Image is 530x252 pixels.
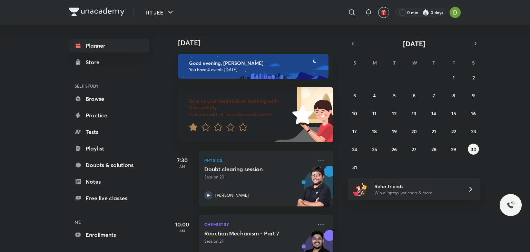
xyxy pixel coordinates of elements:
[433,92,435,99] abbr: August 7, 2025
[357,39,471,48] button: [DATE]
[204,230,290,237] h5: Reaction Mechanism - Part 7
[69,191,149,205] a: Free live classes
[373,59,377,66] abbr: Monday
[451,146,456,153] abbr: August 29, 2025
[409,144,420,155] button: August 27, 2025
[69,125,149,139] a: Tests
[69,228,149,242] a: Enrollments
[69,175,149,188] a: Notes
[412,146,416,153] abbr: August 27, 2025
[352,146,357,153] abbr: August 24, 2025
[471,146,477,153] abbr: August 30, 2025
[369,90,380,101] button: August 4, 2025
[413,92,415,99] abbr: August 6, 2025
[86,58,104,66] div: Store
[69,39,149,52] a: Planner
[428,90,439,101] button: August 7, 2025
[449,7,461,18] img: Divyani Bhatkar
[472,92,475,99] abbr: August 9, 2025
[428,144,439,155] button: August 28, 2025
[393,92,396,99] abbr: August 5, 2025
[403,39,425,48] span: [DATE]
[392,110,396,117] abbr: August 12, 2025
[507,201,515,209] img: ttu
[428,126,439,137] button: August 21, 2025
[69,142,149,155] a: Playlist
[468,108,479,119] button: August 16, 2025
[369,126,380,137] button: August 18, 2025
[468,144,479,155] button: August 30, 2025
[369,108,380,119] button: August 11, 2025
[178,39,340,47] h4: [DATE]
[189,112,290,117] p: Your word will help make Unacademy better
[204,166,290,173] h5: Doubt clearing session
[448,90,459,101] button: August 8, 2025
[204,220,313,229] p: Chemistry
[352,110,357,117] abbr: August 10, 2025
[471,128,476,135] abbr: August 23, 2025
[431,146,436,153] abbr: August 28, 2025
[422,9,429,16] img: streak
[189,60,322,66] h6: Good evening, [PERSON_NAME]
[409,108,420,119] button: August 13, 2025
[69,158,149,172] a: Doubts & solutions
[471,110,476,117] abbr: August 16, 2025
[349,162,360,173] button: August 31, 2025
[448,108,459,119] button: August 15, 2025
[353,92,356,99] abbr: August 3, 2025
[412,59,417,66] abbr: Wednesday
[451,128,456,135] abbr: August 22, 2025
[392,128,397,135] abbr: August 19, 2025
[409,126,420,137] button: August 20, 2025
[372,110,376,117] abbr: August 11, 2025
[353,182,367,196] img: referral
[452,59,455,66] abbr: Friday
[352,128,357,135] abbr: August 17, 2025
[453,74,455,81] abbr: August 1, 2025
[168,229,196,233] p: AM
[369,144,380,155] button: August 25, 2025
[468,126,479,137] button: August 23, 2025
[472,59,475,66] abbr: Saturday
[372,128,377,135] abbr: August 18, 2025
[204,156,313,164] p: Physics
[451,110,456,117] abbr: August 15, 2025
[389,108,400,119] button: August 12, 2025
[269,87,333,142] img: feedback_image
[349,108,360,119] button: August 10, 2025
[204,174,313,180] p: Session 20
[69,216,149,228] h6: ME
[168,164,196,168] p: AM
[374,183,459,190] h6: Refer friends
[472,74,475,81] abbr: August 2, 2025
[168,220,196,229] h5: 10:00
[374,190,459,196] p: Win a laptop, vouchers & more
[381,9,387,16] img: avatar
[215,192,249,198] p: [PERSON_NAME]
[452,92,455,99] abbr: August 8, 2025
[389,90,400,101] button: August 5, 2025
[69,8,125,16] img: Company Logo
[69,80,149,92] h6: SELF STUDY
[431,110,436,117] abbr: August 14, 2025
[409,90,420,101] button: August 6, 2025
[69,92,149,106] a: Browse
[349,126,360,137] button: August 17, 2025
[204,238,313,244] p: Session 27
[352,164,357,171] abbr: August 31, 2025
[393,59,396,66] abbr: Tuesday
[392,146,397,153] abbr: August 26, 2025
[468,90,479,101] button: August 9, 2025
[428,108,439,119] button: August 14, 2025
[178,54,328,79] img: evening
[432,128,436,135] abbr: August 21, 2025
[411,128,417,135] abbr: August 20, 2025
[448,144,459,155] button: August 29, 2025
[389,144,400,155] button: August 26, 2025
[372,146,377,153] abbr: August 25, 2025
[389,126,400,137] button: August 19, 2025
[168,156,196,164] h5: 7:30
[349,90,360,101] button: August 3, 2025
[353,59,356,66] abbr: Sunday
[448,72,459,83] button: August 1, 2025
